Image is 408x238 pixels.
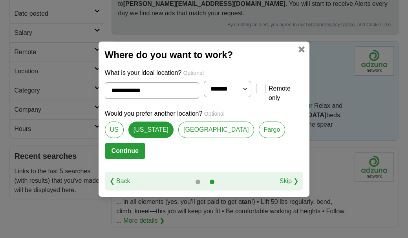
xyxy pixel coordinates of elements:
[110,176,130,186] a: ❮ Back
[183,70,204,76] span: Optional
[178,122,254,138] a: [GEOGRAPHIC_DATA]
[105,143,145,159] button: Continue
[105,109,304,118] p: Would you prefer another location?
[269,84,303,103] label: Remote only
[280,176,299,186] a: Skip ❯
[259,122,285,138] a: Fargo
[105,48,304,62] h2: Where do you want to work?
[128,122,174,138] a: [US_STATE]
[105,122,124,138] a: US
[105,68,304,78] p: What is your ideal location?
[204,111,225,117] span: Optional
